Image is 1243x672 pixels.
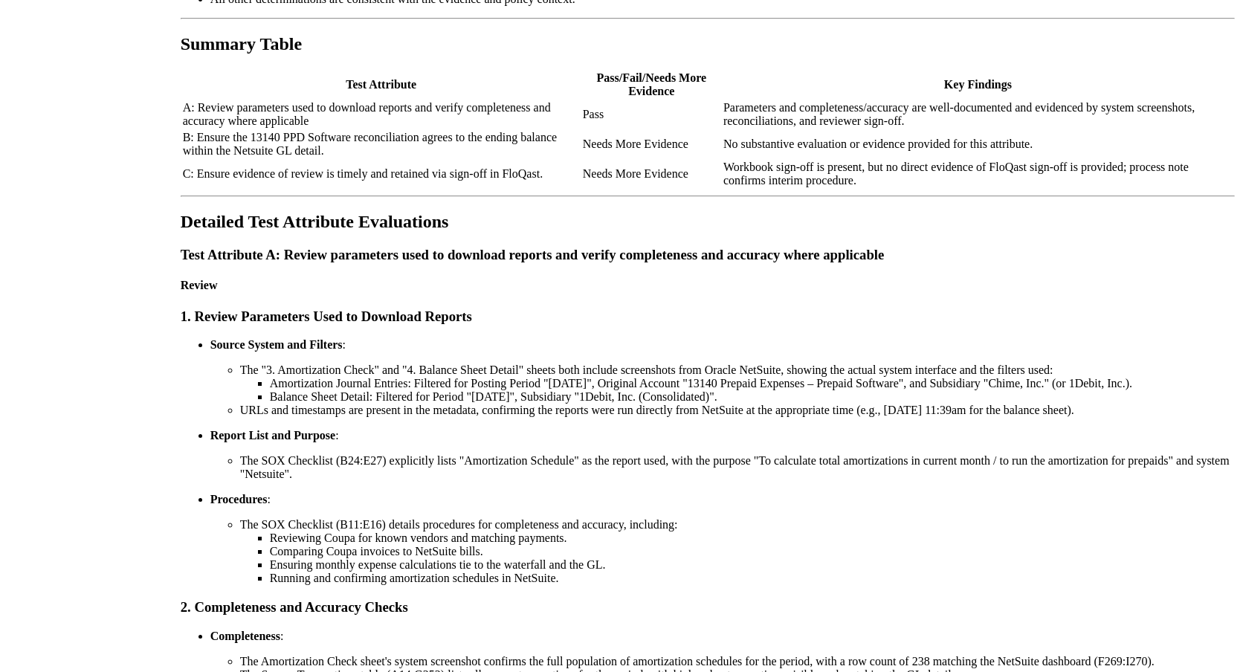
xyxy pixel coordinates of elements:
td: C: Ensure evidence of review is timely and retained via sign-off in FloQast. [182,160,581,188]
li: The SOX Checklist (B11:E16) details procedures for completeness and accuracy, including: [240,518,1235,585]
h3: 2. Completeness and Accuracy Checks [181,599,1235,616]
td: A: Review parameters used to download reports and verify completeness and accuracy where applicable [182,100,581,129]
li: The "3. Amortization Check" and "4. Balance Sheet Detail" sheets both include screenshots from Or... [240,364,1235,404]
td: B: Ensure the 13140 PPD Software reconciliation agrees to the ending balance within the Netsuite ... [182,130,581,158]
td: Needs More Evidence [582,160,721,188]
strong: Completeness [210,630,280,642]
th: Test Attribute [182,71,581,99]
li: Running and confirming amortization schedules in NetSuite. [270,572,1235,585]
li: Ensuring monthly expense calculations tie to the waterfall and the GL. [270,558,1235,572]
td: Parameters and completeness/accuracy are well-documented and evidenced by system screenshots, rec... [723,100,1233,129]
li: Comparing Coupa invoices to NetSuite bills. [270,545,1235,558]
h2: Detailed Test Attribute Evaluations [181,212,1235,232]
strong: Procedures [210,493,268,505]
th: Pass/Fail/Needs More Evidence [582,71,721,99]
li: The Amortization Check sheet's system screenshot confirms the full population of amortization sch... [240,655,1235,668]
li: The SOX Checklist (B24:E27) explicitly lists "Amortization Schedule" as the report used, with the... [240,454,1235,481]
h3: Test Attribute A: Review parameters used to download reports and verify completeness and accuracy... [181,247,1235,263]
strong: Report List and Purpose [210,429,335,442]
td: Workbook sign-off is present, but no direct evidence of FloQast sign-off is provided; process not... [723,160,1233,188]
li: URLs and timestamps are present in the metadata, confirming the reports were run directly from Ne... [240,404,1235,417]
li: Reviewing Coupa for known vendors and matching payments. [270,532,1235,545]
th: Key Findings [723,71,1233,99]
li: Balance Sheet Detail: Filtered for Period "[DATE]", Subsidiary "1Debit, Inc. (Consolidated)". [270,390,1235,404]
strong: Source System and Filters [210,338,343,351]
h2: Summary Table [181,34,1235,54]
p: : [210,429,1235,442]
li: Amortization Journal Entries: Filtered for Posting Period "[DATE]", Original Account "13140 Prepa... [270,377,1235,390]
td: Pass [582,100,721,129]
p: : [210,630,1235,643]
p: : [210,493,1235,506]
td: Needs More Evidence [582,130,721,158]
h4: Review [181,279,1235,292]
td: No substantive evaluation or evidence provided for this attribute. [723,130,1233,158]
h3: 1. Review Parameters Used to Download Reports [181,308,1235,325]
p: : [210,338,1235,352]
